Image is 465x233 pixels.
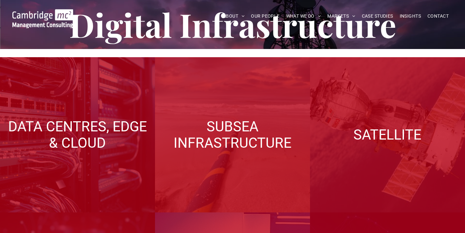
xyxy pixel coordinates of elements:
[283,11,324,21] a: WHAT WE DO
[155,57,310,212] a: Digital Infrastructure | Subsea Infrastructure | Cambridge Management Consulting
[12,10,73,17] a: Your Business Transformed | Cambridge Management Consulting
[310,57,465,212] a: A large mall with arched glass roof
[424,11,452,21] a: CONTACT
[396,11,424,21] a: INSIGHTS
[324,11,358,21] a: MARKETS
[220,11,248,21] a: ABOUT
[12,9,73,28] img: Go to Homepage
[359,11,396,21] a: CASE STUDIES
[248,11,283,21] a: OUR PEOPLE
